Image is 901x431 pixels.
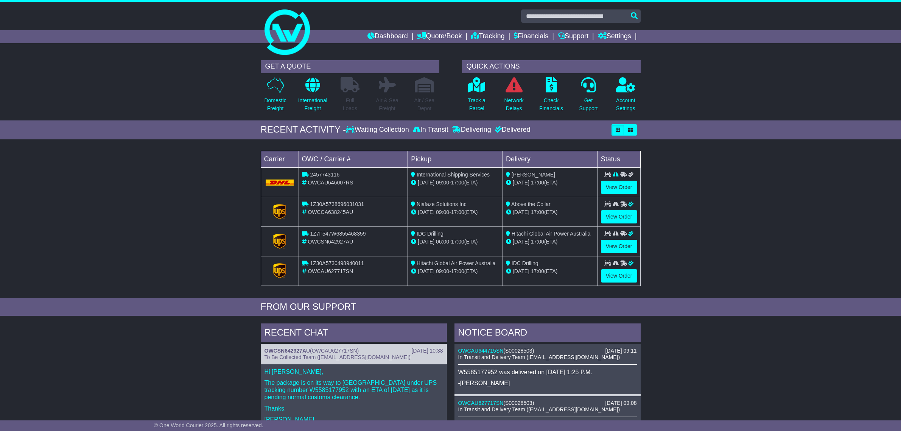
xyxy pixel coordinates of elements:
td: OWC / Carrier # [299,151,408,167]
span: OWCSN642927AU [308,239,353,245]
div: Delivering [450,126,493,134]
span: 17:00 [531,268,544,274]
a: Financials [514,30,548,43]
span: In Transit and Delivery Team ([EMAIL_ADDRESS][DOMAIN_NAME]) [458,406,620,412]
span: OWCAU627717SN [312,348,357,354]
span: 17:00 [451,209,464,215]
p: Network Delays [504,97,523,112]
span: 09:00 [436,180,449,186]
img: GetCarrierServiceLogo [273,234,286,249]
div: [DATE] 09:08 [605,400,636,406]
span: 09:00 [436,209,449,215]
p: Domestic Freight [264,97,286,112]
span: To Be Collected Team ([EMAIL_ADDRESS][DOMAIN_NAME]) [265,354,411,360]
p: Air / Sea Depot [414,97,435,112]
span: Hitachi Global Air Power Australia [512,231,591,237]
div: (ETA) [506,208,594,216]
span: 09:00 [436,268,449,274]
a: Support [558,30,588,43]
div: - (ETA) [411,179,500,187]
div: GET A QUOTE [261,60,439,73]
a: View Order [601,240,637,253]
div: - (ETA) [411,238,500,246]
div: NOTICE BOARD [454,323,641,344]
span: IDC Drilling [417,231,443,237]
div: ( ) [458,348,637,354]
a: Dashboard [367,30,408,43]
span: 17:00 [531,239,544,245]
div: - (ETA) [411,208,500,216]
div: RECENT CHAT [261,323,447,344]
span: [DATE] [418,268,434,274]
p: Thanks, [265,405,443,412]
span: OWCCA638245AU [308,209,353,215]
a: OWCSN642927AU [265,348,310,354]
div: (ETA) [506,267,594,275]
span: 1Z7F547W6855468359 [310,231,366,237]
span: 1Z30A5730498940011 [310,260,364,266]
p: The package is on its way to [GEOGRAPHIC_DATA] under UPS tracking number W5585177952 with an ETA ... [265,379,443,401]
div: [DATE] 09:11 [605,348,636,354]
img: DHL.png [266,180,294,186]
a: Track aParcel [468,77,486,117]
div: Waiting Collection [346,126,411,134]
img: GetCarrierServiceLogo [273,263,286,278]
span: Hitachi Global Air Power Australia [417,260,496,266]
td: Delivery [503,151,598,167]
a: Settings [598,30,631,43]
div: Delivered [493,126,531,134]
a: GetSupport [579,77,598,117]
span: 17:00 [451,268,464,274]
span: © One World Courier 2025. All rights reserved. [154,422,263,428]
a: Tracking [471,30,504,43]
div: (ETA) [506,238,594,246]
img: GetCarrierServiceLogo [273,204,286,219]
a: View Order [601,210,637,223]
p: Track a Parcel [468,97,486,112]
p: W5585177952 was delivered on [DATE] 1:25 P.M. [458,369,637,376]
span: 06:00 [436,239,449,245]
span: [DATE] [513,268,529,274]
span: [DATE] [513,239,529,245]
div: FROM OUR SUPPORT [261,301,641,312]
a: AccountSettings [616,77,636,117]
span: 2457743116 [310,172,339,178]
a: DomesticFreight [264,77,286,117]
a: OWCAU627717SN [458,400,504,406]
span: OWCAU627717SN [308,268,353,274]
p: Check Financials [539,97,563,112]
div: ( ) [458,400,637,406]
div: In Transit [411,126,450,134]
div: ( ) [265,348,443,354]
a: View Order [601,181,637,194]
span: 17:00 [451,180,464,186]
span: [DATE] [513,209,529,215]
span: 17:00 [531,209,544,215]
span: 17:00 [531,180,544,186]
p: Air & Sea Freight [376,97,398,112]
p: International Freight [298,97,327,112]
span: [DATE] [418,209,434,215]
span: S00028503 [505,400,532,406]
a: Quote/Book [417,30,462,43]
span: [PERSON_NAME] [512,172,555,178]
span: S00028503 [505,348,532,354]
td: Status [598,151,640,167]
span: In Transit and Delivery Team ([EMAIL_ADDRESS][DOMAIN_NAME]) [458,354,620,360]
span: Above the Collar [511,201,551,207]
a: NetworkDelays [504,77,524,117]
span: Niafaze Solutions Inc [417,201,467,207]
p: -[PERSON_NAME] [458,379,637,387]
p: Get Support [579,97,598,112]
a: InternationalFreight [298,77,328,117]
a: OWCAU644715SN [458,348,504,354]
div: RECENT ACTIVITY - [261,124,346,135]
div: (ETA) [506,179,594,187]
a: CheckFinancials [539,77,563,117]
a: View Order [601,269,637,283]
p: Hi [PERSON_NAME], [265,368,443,375]
span: OWCAU646007RS [308,180,353,186]
span: [DATE] [418,180,434,186]
div: - (ETA) [411,267,500,275]
p: [PERSON_NAME] [265,416,443,423]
